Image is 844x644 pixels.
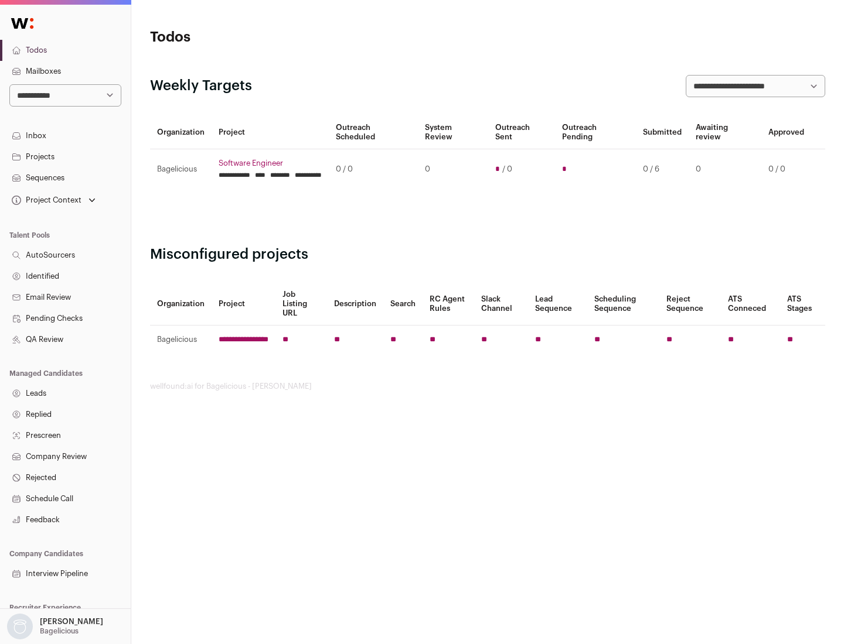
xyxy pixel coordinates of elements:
[150,149,212,190] td: Bagelicious
[488,116,556,149] th: Outreach Sent
[689,149,761,190] td: 0
[329,149,418,190] td: 0 / 0
[9,192,98,208] button: Open dropdown
[7,614,33,639] img: nopic.png
[502,165,512,174] span: / 0
[5,614,105,639] button: Open dropdown
[150,326,212,354] td: Bagelicious
[761,149,811,190] td: 0 / 0
[329,116,418,149] th: Outreach Scheduled
[383,283,423,326] th: Search
[150,116,212,149] th: Organization
[212,283,275,326] th: Project
[423,283,474,326] th: RC Agent Rules
[150,382,825,391] footer: wellfound:ai for Bagelicious - [PERSON_NAME]
[5,12,40,35] img: Wellfound
[721,283,780,326] th: ATS Conneced
[528,283,587,326] th: Lead Sequence
[555,116,635,149] th: Outreach Pending
[40,626,79,636] p: Bagelicious
[761,116,811,149] th: Approved
[636,116,689,149] th: Submitted
[40,617,103,626] p: [PERSON_NAME]
[689,116,761,149] th: Awaiting review
[275,283,327,326] th: Job Listing URL
[587,283,659,326] th: Scheduling Sequence
[780,283,825,326] th: ATS Stages
[327,283,383,326] th: Description
[219,159,322,168] a: Software Engineer
[474,283,528,326] th: Slack Channel
[150,283,212,326] th: Organization
[659,283,722,326] th: Reject Sequence
[418,149,488,190] td: 0
[9,196,81,205] div: Project Context
[150,245,825,264] h2: Misconfigured projects
[636,149,689,190] td: 0 / 6
[150,28,375,47] h1: Todos
[418,116,488,149] th: System Review
[150,77,252,95] h2: Weekly Targets
[212,116,329,149] th: Project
